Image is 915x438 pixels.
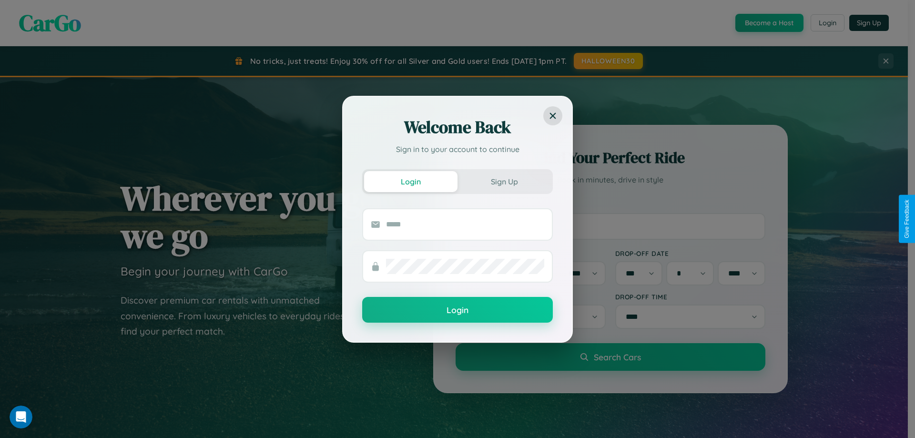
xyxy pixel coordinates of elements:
[10,406,32,428] iframe: Intercom live chat
[904,200,910,238] div: Give Feedback
[362,143,553,155] p: Sign in to your account to continue
[362,116,553,139] h2: Welcome Back
[364,171,457,192] button: Login
[457,171,551,192] button: Sign Up
[362,297,553,323] button: Login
